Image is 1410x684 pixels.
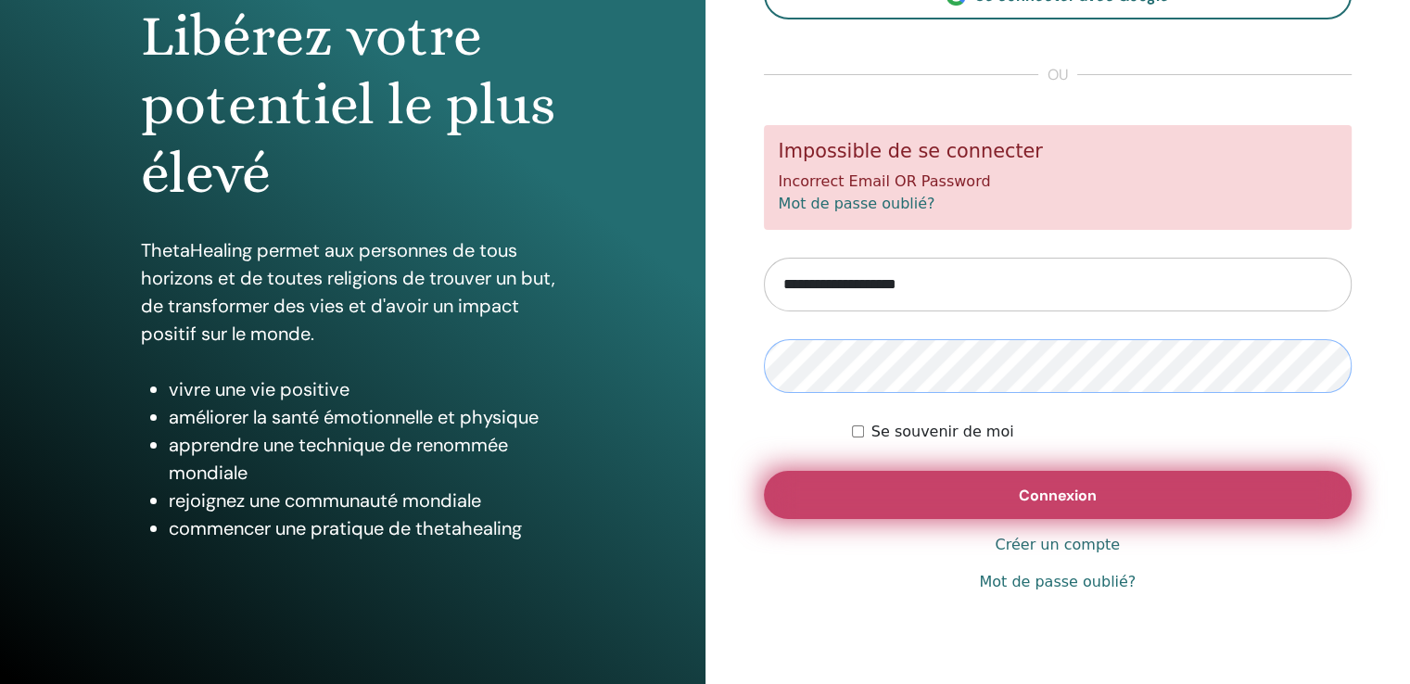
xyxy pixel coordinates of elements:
[995,534,1120,556] a: Créer un compte
[141,236,565,348] p: ThetaHealing permet aux personnes de tous horizons et de toutes religions de trouver un but, de t...
[169,487,565,514] li: rejoignez une communauté mondiale
[169,375,565,403] li: vivre une vie positive
[871,421,1014,443] label: Se souvenir de moi
[141,2,565,209] h1: Libérez votre potentiel le plus élevé
[764,471,1353,519] button: Connexion
[169,514,565,542] li: commencer une pratique de thetahealing
[1038,64,1077,86] span: ou
[852,421,1352,443] div: Keep me authenticated indefinitely or until I manually logout
[169,403,565,431] li: améliorer la santé émotionnelle et physique
[779,140,1338,163] h5: Impossible de se connecter
[979,571,1136,593] a: Mot de passe oublié?
[169,431,565,487] li: apprendre une technique de renommée mondiale
[1019,486,1097,505] span: Connexion
[764,125,1353,230] div: Incorrect Email OR Password
[779,195,935,212] a: Mot de passe oublié?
